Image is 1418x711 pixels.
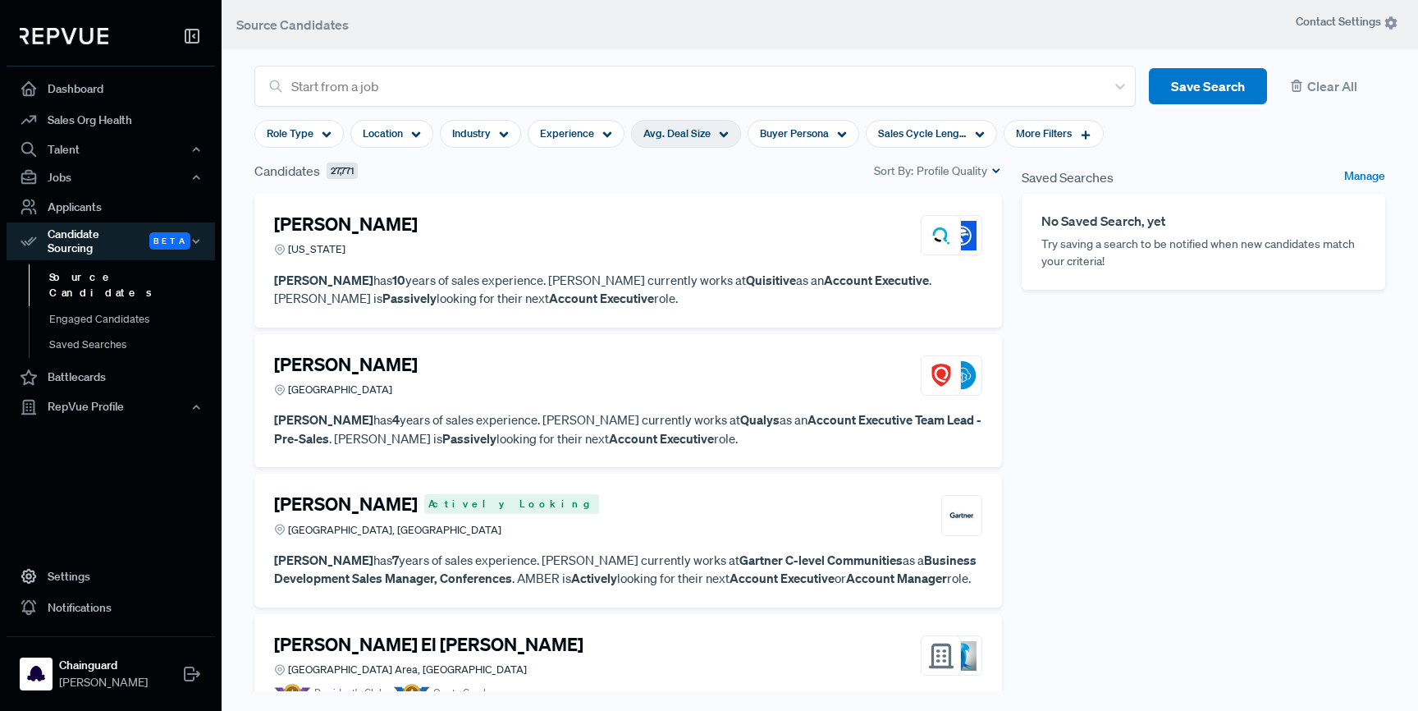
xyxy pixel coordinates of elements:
span: Sales Cycle Length [878,126,967,141]
button: Clear All [1280,68,1385,105]
button: RepVue Profile [7,393,215,421]
img: Quisitive [926,221,956,250]
img: Appspace [947,221,977,250]
span: Profile Quality [917,163,987,180]
span: Actively Looking [424,494,599,514]
img: Gartner [947,501,977,530]
a: Notifications [7,592,215,623]
strong: 7 [392,552,399,568]
span: Buyer Persona [760,126,829,141]
span: Contact Settings [1296,13,1398,30]
span: Quota Crusher [433,686,497,700]
img: President Badge [274,684,311,702]
span: Experience [540,126,594,141]
strong: Passively [382,290,437,306]
a: Settings [7,561,215,592]
span: [PERSON_NAME] [59,674,148,691]
span: [GEOGRAPHIC_DATA] [288,382,392,397]
span: Avg. Deal Size [643,126,711,141]
span: Saved Searches [1022,167,1114,187]
h6: No Saved Search, yet [1041,213,1365,229]
strong: Account Executive Team Lead - Pre-Sales [274,411,981,447]
strong: Account Executive [730,570,835,586]
span: 27,771 [327,163,358,180]
span: More Filters [1016,126,1072,141]
strong: Quisitive [746,272,796,288]
p: has years of sales experience. [PERSON_NAME] currently works at as an . [PERSON_NAME] is looking ... [274,271,982,308]
span: Role Type [267,126,313,141]
h4: [PERSON_NAME] [274,213,418,235]
span: [GEOGRAPHIC_DATA] Area, [GEOGRAPHIC_DATA] [288,662,527,677]
button: Save Search [1149,68,1267,105]
strong: Account Manager [846,570,947,586]
a: Dashboard [7,73,215,104]
span: Location [363,126,403,141]
span: Candidates [254,161,320,181]
a: Sales Org Health [7,104,215,135]
strong: Gartner C-level Communities [739,552,903,568]
img: Qualys [926,360,956,390]
img: Chainguard [23,661,49,687]
button: Jobs [7,163,215,191]
a: ChainguardChainguard[PERSON_NAME] [7,636,215,698]
a: Battlecards [7,362,215,393]
button: Talent [7,135,215,163]
button: Candidate Sourcing Beta [7,222,215,260]
p: Try saving a search to be notified when new candidates match your criteria! [1041,236,1365,270]
img: Carbon Black [947,360,977,390]
span: President's Club [314,686,385,700]
span: Source Candidates [236,16,349,33]
img: RepVue [20,28,108,44]
span: [GEOGRAPHIC_DATA], [GEOGRAPHIC_DATA] [288,522,501,538]
strong: Account Executive [609,430,714,447]
span: Industry [452,126,491,141]
strong: Chainguard [59,657,148,674]
strong: Account Executive [824,272,929,288]
strong: [PERSON_NAME] [274,552,373,568]
a: Saved Searches [29,332,237,358]
strong: Passively [442,430,496,447]
strong: 10 [392,272,405,288]
strong: Qualys [740,411,780,428]
div: Sort By: [874,163,1002,180]
strong: 4 [392,411,400,428]
strong: Account Executive [549,290,654,306]
h4: [PERSON_NAME] [274,354,418,375]
img: Quota Badge [393,684,430,702]
a: Source Candidates [29,264,237,306]
div: Candidate Sourcing [7,222,215,260]
a: Engaged Candidates [29,306,237,333]
h4: [PERSON_NAME] [274,493,418,515]
strong: [PERSON_NAME] [274,272,373,288]
p: has years of sales experience. [PERSON_NAME] currently works at as an . [PERSON_NAME] is looking ... [274,411,982,447]
strong: [PERSON_NAME] [274,411,373,428]
span: [US_STATE] [288,241,345,257]
img: Airswift [947,641,977,671]
h4: [PERSON_NAME] El [PERSON_NAME] [274,634,583,655]
a: Manage [1344,167,1385,187]
strong: Actively [571,570,617,586]
p: has years of sales experience. [PERSON_NAME] currently works at as a . AMBER is looking for their... [274,551,982,588]
span: Beta [149,232,190,250]
a: Applicants [7,191,215,222]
